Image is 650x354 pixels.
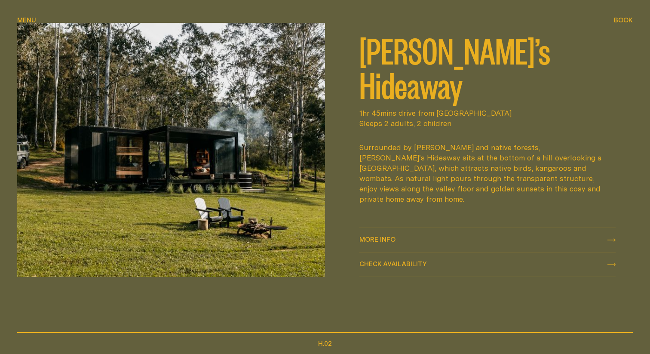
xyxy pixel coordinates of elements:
button: show booking tray [614,15,633,26]
a: More info [359,228,616,252]
button: check availability [359,252,616,277]
button: show menu [17,15,36,26]
span: 1hr 45mins drive from [GEOGRAPHIC_DATA] [359,108,616,118]
h2: [PERSON_NAME]’s Hideaway [359,32,616,101]
span: Book [614,17,633,23]
span: Check availability [359,261,427,267]
span: Sleeps 2 adults, 2 children [359,118,616,129]
span: More info [359,236,396,243]
div: Surrounded by [PERSON_NAME] and native forests, [PERSON_NAME]'s Hideaway sits at the bottom of a ... [359,142,607,204]
span: Menu [17,17,36,23]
